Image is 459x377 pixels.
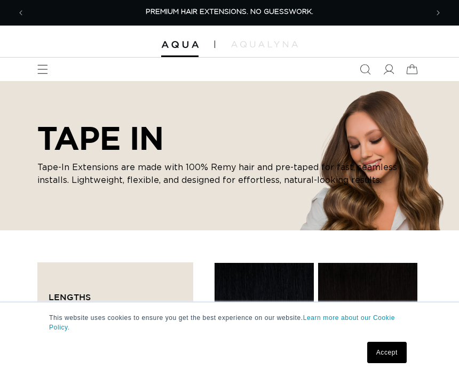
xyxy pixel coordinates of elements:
button: Next announcement [426,1,450,25]
p: Tape-In Extensions are made with 100% Remy hair and pre-taped for fast, seamless installs. Lightw... [37,161,422,187]
img: aqualyna.com [231,41,298,47]
summary: Menu [31,58,54,81]
p: This website uses cookies to ensure you get the best experience on our website. [49,313,410,332]
summary: Lengths (0 selected) [49,274,182,312]
span: PREMIUM HAIR EXTENSIONS. NO GUESSWORK. [146,9,313,15]
span: Lengths [49,292,91,302]
h2: TAPE IN [37,119,422,157]
button: Previous announcement [9,1,33,25]
img: Aqua Hair Extensions [161,41,199,49]
a: Accept [367,342,407,363]
summary: Search [353,58,377,81]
